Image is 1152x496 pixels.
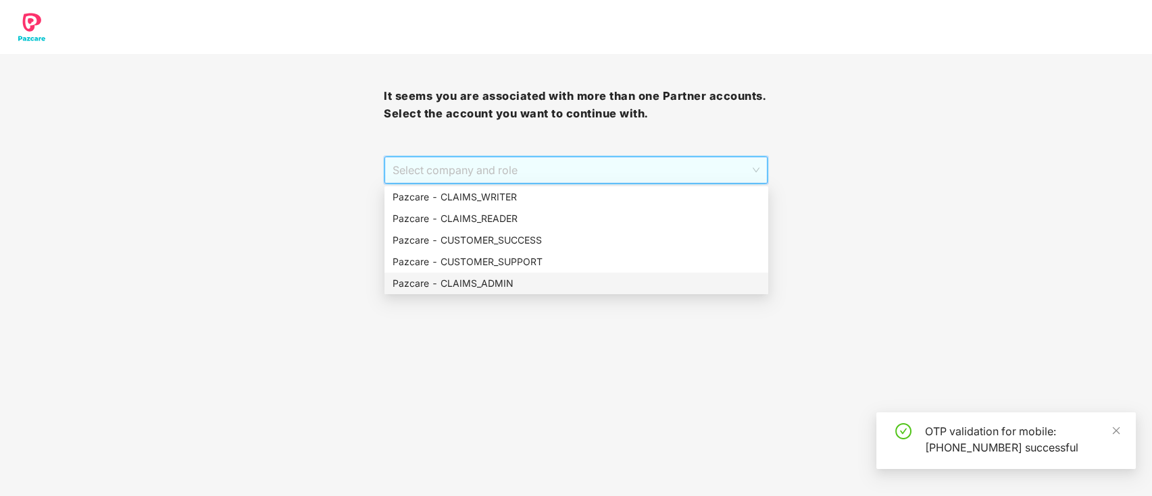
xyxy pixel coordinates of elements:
div: Pazcare - CUSTOMER_SUPPORT [393,254,760,269]
span: check-circle [895,423,911,439]
div: Pazcare - CUSTOMER_SUCCESS [384,229,768,251]
span: close [1111,426,1121,435]
div: Pazcare - CLAIMS_READER [384,208,768,229]
span: Select company and role [393,157,759,183]
div: OTP validation for mobile: [PHONE_NUMBER] successful [925,423,1120,456]
div: Pazcare - CUSTOMER_SUCCESS [393,233,760,248]
div: Pazcare - CLAIMS_ADMIN [384,273,768,294]
div: Pazcare - CUSTOMER_SUPPORT [384,251,768,273]
div: Pazcare - CLAIMS_READER [393,211,760,226]
h3: It seems you are associated with more than one Partner accounts. Select the account you want to c... [384,88,768,122]
div: Pazcare - CLAIMS_WRITER [384,186,768,208]
div: Pazcare - CLAIMS_WRITER [393,190,760,204]
div: Pazcare - CLAIMS_ADMIN [393,276,760,291]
